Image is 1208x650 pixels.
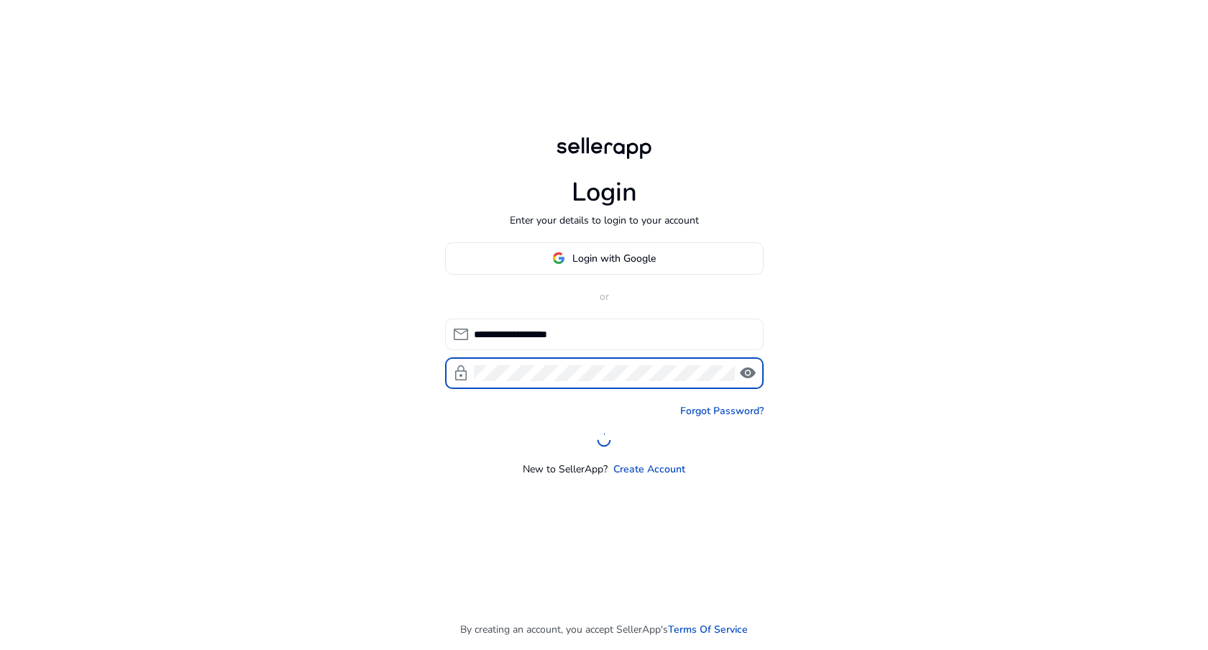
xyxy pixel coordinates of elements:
img: google-logo.svg [552,252,565,265]
p: or [445,289,764,304]
a: Forgot Password? [680,403,764,418]
a: Terms Of Service [668,622,748,637]
h1: Login [572,177,637,208]
span: Login with Google [572,251,656,266]
button: Login with Google [445,242,764,275]
a: Create Account [613,462,685,477]
span: lock [452,365,470,382]
span: mail [452,326,470,343]
span: visibility [739,365,756,382]
p: New to SellerApp? [523,462,608,477]
p: Enter your details to login to your account [510,213,699,228]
